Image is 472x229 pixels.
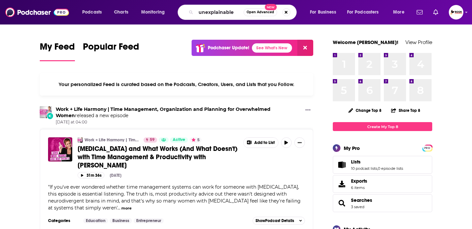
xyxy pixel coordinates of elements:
button: Open AdvancedNew [244,8,277,16]
button: more [121,206,132,211]
button: ShowPodcast Details [253,217,305,225]
span: Open Advanced [247,11,274,14]
div: Your personalized Feed is curated based on the Podcasts, Creators, Users, and Lists that you Follow. [40,73,313,96]
a: My Feed [40,41,75,61]
a: Show notifications dropdown [431,7,441,18]
button: open menu [78,7,110,18]
button: Change Top 8 [344,106,385,114]
h3: Categories [48,218,78,223]
span: 6 items [351,185,367,190]
span: For Podcasters [347,8,379,17]
button: open menu [388,7,413,18]
span: If you've ever wondered whether time management systems can work for someone with [MEDICAL_DATA],... [48,184,301,211]
button: open menu [137,7,173,18]
h3: released a new episode [56,106,303,119]
span: " [48,184,301,211]
button: Show profile menu [449,5,463,20]
a: Lists [351,159,403,165]
img: Work + Life Harmony | Time Management, Organization and Planning for Overwhelmed Women [40,106,52,118]
img: ADHD and What Works (And What Doesn't) with Time Management & Productivity with Meghan Brown-Enyia [48,137,72,161]
div: New Episode [46,112,54,119]
a: Entrepreneur [134,218,164,223]
span: Lists [333,156,432,174]
span: Searches [333,194,432,212]
span: For Business [310,8,336,17]
a: 3 saved [351,205,364,209]
span: Podcasts [82,8,102,17]
button: Show More Button [294,137,305,148]
div: [DATE] [110,173,121,178]
button: 5 [190,137,202,143]
a: Active [170,137,188,143]
span: PRO [423,146,431,151]
a: Charts [110,7,132,18]
a: Lists [335,160,348,169]
input: Search podcasts, credits, & more... [196,7,244,18]
a: Business [110,218,132,223]
div: Search podcasts, credits, & more... [184,5,303,20]
span: Exports [351,178,367,184]
a: 59 [144,137,157,143]
a: Create My Top 8 [333,122,432,131]
a: PRO [423,145,431,150]
span: Active [173,137,185,143]
span: ... [117,205,120,211]
span: [MEDICAL_DATA] and What Works (And What Doesn't) with Time Management & Productivity with [PERSON... [78,145,237,169]
span: Popular Feed [83,41,139,56]
button: open menu [305,7,344,18]
div: My Pro [344,145,360,151]
p: Podchaser Update! [208,45,249,51]
span: Monitoring [141,8,165,17]
a: View Profile [405,39,432,45]
a: 10 podcast lists [351,166,377,171]
button: Share Top 8 [391,104,421,117]
span: More [393,8,404,17]
span: New [265,4,277,10]
img: Podchaser - Follow, Share and Rate Podcasts [5,6,69,19]
a: Exports [333,175,432,193]
span: 59 [150,137,154,143]
a: Work + Life Harmony | Time Management, Organization and Planning for Overwhelmed Women [85,137,139,143]
a: See What's New [252,43,292,53]
span: Add to List [254,140,275,145]
button: 31m 36s [78,172,104,178]
a: Welcome [PERSON_NAME]! [333,39,398,45]
span: Lists [351,159,361,165]
a: Searches [351,197,372,203]
button: Show More Button [303,106,313,114]
button: Show More Button [244,138,278,148]
span: Charts [114,8,128,17]
span: Logged in as BookLaunchers [449,5,463,20]
a: Popular Feed [83,41,139,61]
a: Searches [335,199,348,208]
span: Show Podcast Details [256,218,294,223]
img: Work + Life Harmony | Time Management, Organization and Planning for Overwhelmed Women [78,137,83,143]
a: Work + Life Harmony | Time Management, Organization and Planning for Overwhelmed Women [56,106,270,118]
a: [MEDICAL_DATA] and What Works (And What Doesn't) with Time Management & Productivity with [PERSON... [78,145,239,169]
span: My Feed [40,41,75,56]
a: Show notifications dropdown [414,7,425,18]
span: [DATE] at 04:00 [56,119,303,125]
button: open menu [343,7,388,18]
a: 0 episode lists [378,166,403,171]
a: Education [83,218,108,223]
span: Exports [335,179,348,189]
img: User Profile [449,5,463,20]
